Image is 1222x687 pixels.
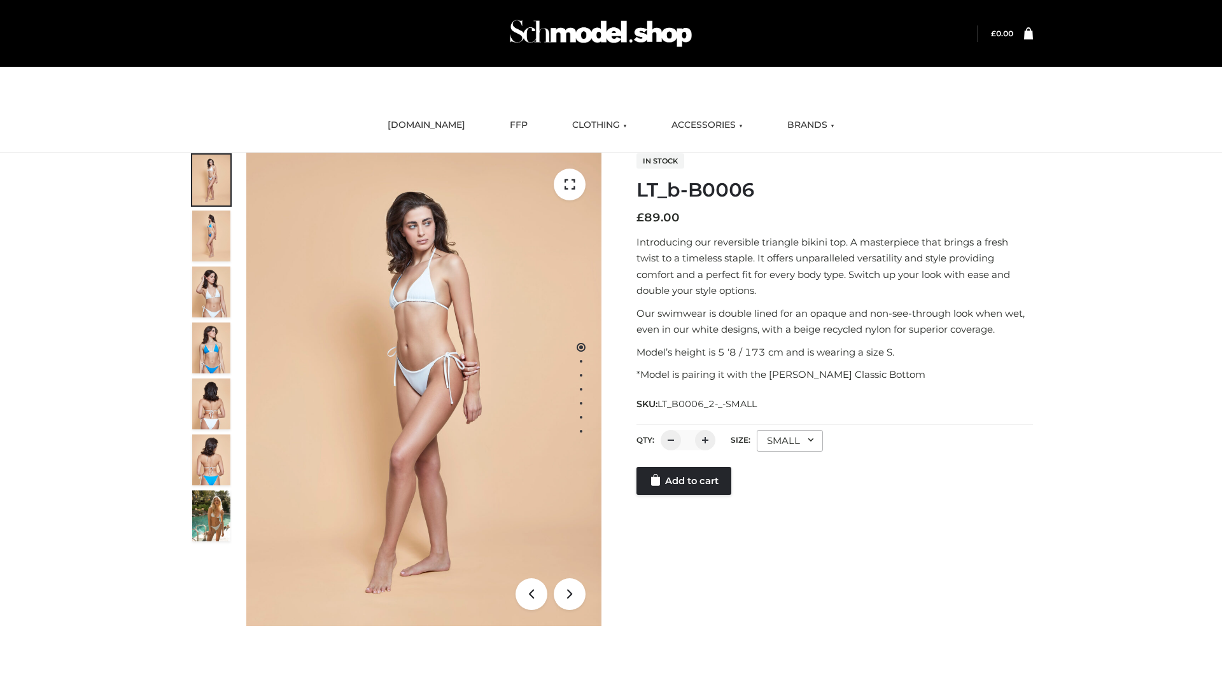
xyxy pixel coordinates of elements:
p: *Model is pairing it with the [PERSON_NAME] Classic Bottom [636,366,1033,383]
p: Our swimwear is double lined for an opaque and non-see-through look when wet, even in our white d... [636,305,1033,338]
label: Size: [731,435,750,445]
span: In stock [636,153,684,169]
a: Add to cart [636,467,731,495]
a: ACCESSORIES [662,111,752,139]
a: £0.00 [991,29,1013,38]
a: FFP [500,111,537,139]
h1: LT_b-B0006 [636,179,1033,202]
img: Arieltop_CloudNine_AzureSky2.jpg [192,490,230,541]
bdi: 89.00 [636,211,680,225]
span: £ [991,29,996,38]
img: ArielClassicBikiniTop_CloudNine_AzureSky_OW114ECO_3-scaled.jpg [192,267,230,317]
img: ArielClassicBikiniTop_CloudNine_AzureSky_OW114ECO_1 [246,153,601,626]
span: LT_B0006_2-_-SMALL [657,398,757,410]
bdi: 0.00 [991,29,1013,38]
img: ArielClassicBikiniTop_CloudNine_AzureSky_OW114ECO_1-scaled.jpg [192,155,230,205]
img: ArielClassicBikiniTop_CloudNine_AzureSky_OW114ECO_4-scaled.jpg [192,323,230,373]
span: £ [636,211,644,225]
span: SKU: [636,396,758,412]
img: Schmodel Admin 964 [505,8,696,59]
label: QTY: [636,435,654,445]
a: CLOTHING [563,111,636,139]
img: ArielClassicBikiniTop_CloudNine_AzureSky_OW114ECO_2-scaled.jpg [192,211,230,261]
a: [DOMAIN_NAME] [378,111,475,139]
p: Introducing our reversible triangle bikini top. A masterpiece that brings a fresh twist to a time... [636,234,1033,299]
div: SMALL [757,430,823,452]
img: ArielClassicBikiniTop_CloudNine_AzureSky_OW114ECO_7-scaled.jpg [192,378,230,429]
a: BRANDS [778,111,844,139]
p: Model’s height is 5 ‘8 / 173 cm and is wearing a size S. [636,344,1033,361]
img: ArielClassicBikiniTop_CloudNine_AzureSky_OW114ECO_8-scaled.jpg [192,434,230,485]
